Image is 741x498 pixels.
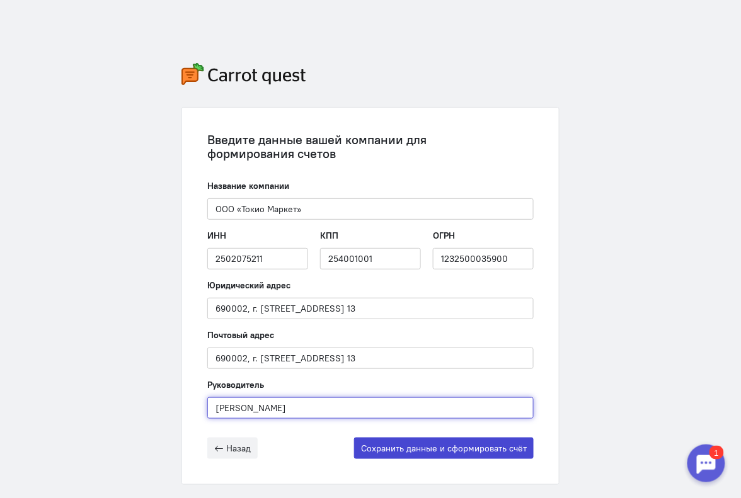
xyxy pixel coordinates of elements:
[207,133,534,161] div: Введите данные вашей компании для формирования счетов
[320,248,421,269] input: Если есть
[207,397,534,419] input: ФИО руководителя
[320,229,338,242] label: КПП
[28,8,43,21] div: 1
[207,248,308,269] input: ИНН компании
[207,179,289,192] label: Название компании
[226,443,251,454] span: Назад
[207,348,534,369] input: Почтовый адрес компании
[207,329,274,341] label: Почтовый адрес
[207,279,290,291] label: Юридический адрес
[181,63,306,85] img: carrot-quest-logo.svg
[207,198,534,220] input: Название компании, например «ООО “Огого“»
[354,438,534,459] button: Сохранить данные и сформировать счёт
[207,229,226,242] label: ИНН
[207,438,258,459] button: Назад
[433,229,455,242] label: ОГРН
[433,248,534,269] input: Если есть
[207,298,534,319] input: Юридический адрес компании
[207,378,264,391] label: Руководитель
